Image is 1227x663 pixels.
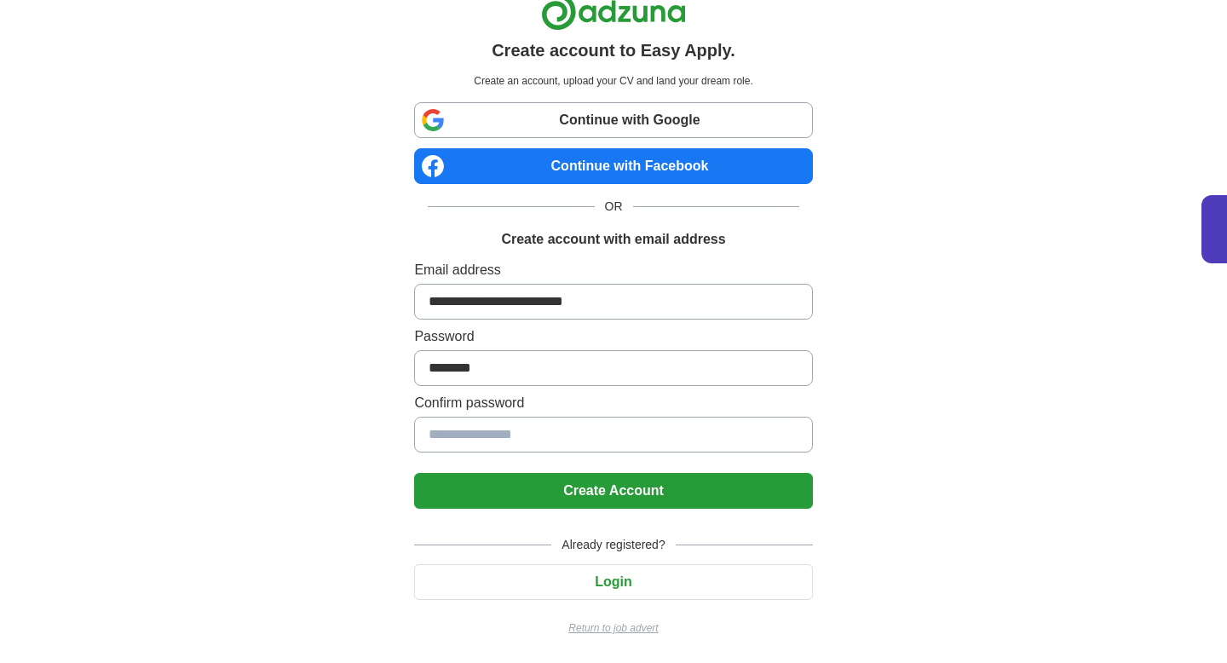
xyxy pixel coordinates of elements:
button: Login [414,564,812,600]
label: Email address [414,260,812,280]
label: Password [414,326,812,347]
span: OR [595,198,633,216]
h1: Create account to Easy Apply. [492,37,735,63]
p: Create an account, upload your CV and land your dream role. [418,73,809,89]
button: Create Account [414,473,812,509]
h1: Create account with email address [501,229,725,250]
a: Return to job advert [414,620,812,636]
label: Confirm password [414,393,812,413]
span: Already registered? [551,536,675,554]
a: Continue with Facebook [414,148,812,184]
a: Continue with Google [414,102,812,138]
a: Login [414,574,812,589]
